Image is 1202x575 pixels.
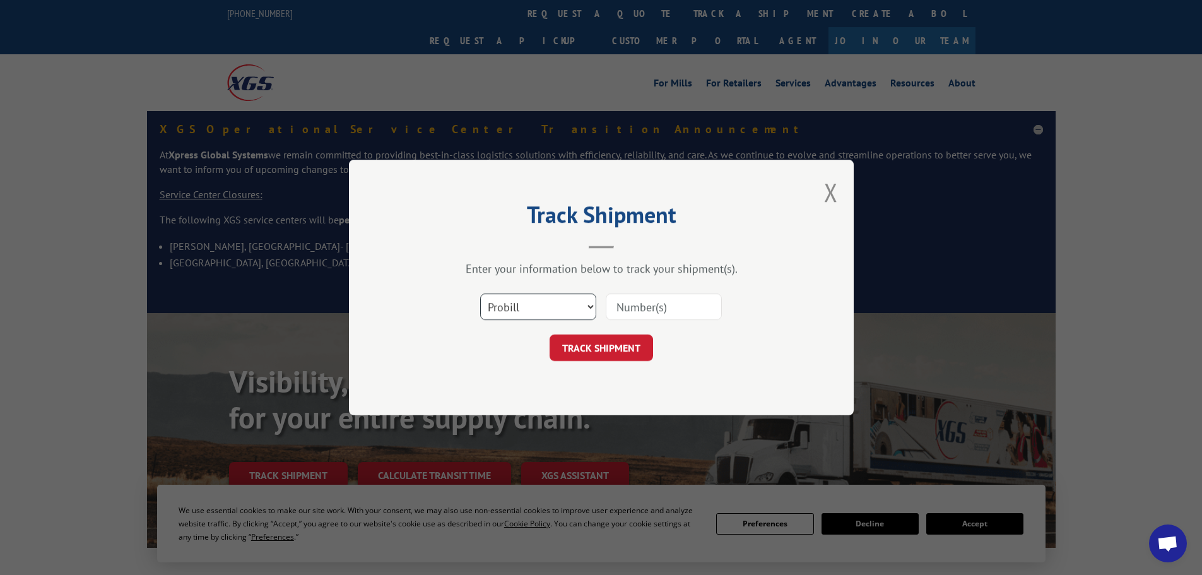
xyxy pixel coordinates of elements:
[550,335,653,361] button: TRACK SHIPMENT
[1149,525,1187,562] a: Open chat
[606,293,722,320] input: Number(s)
[412,261,791,276] div: Enter your information below to track your shipment(s).
[412,206,791,230] h2: Track Shipment
[824,175,838,209] button: Close modal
